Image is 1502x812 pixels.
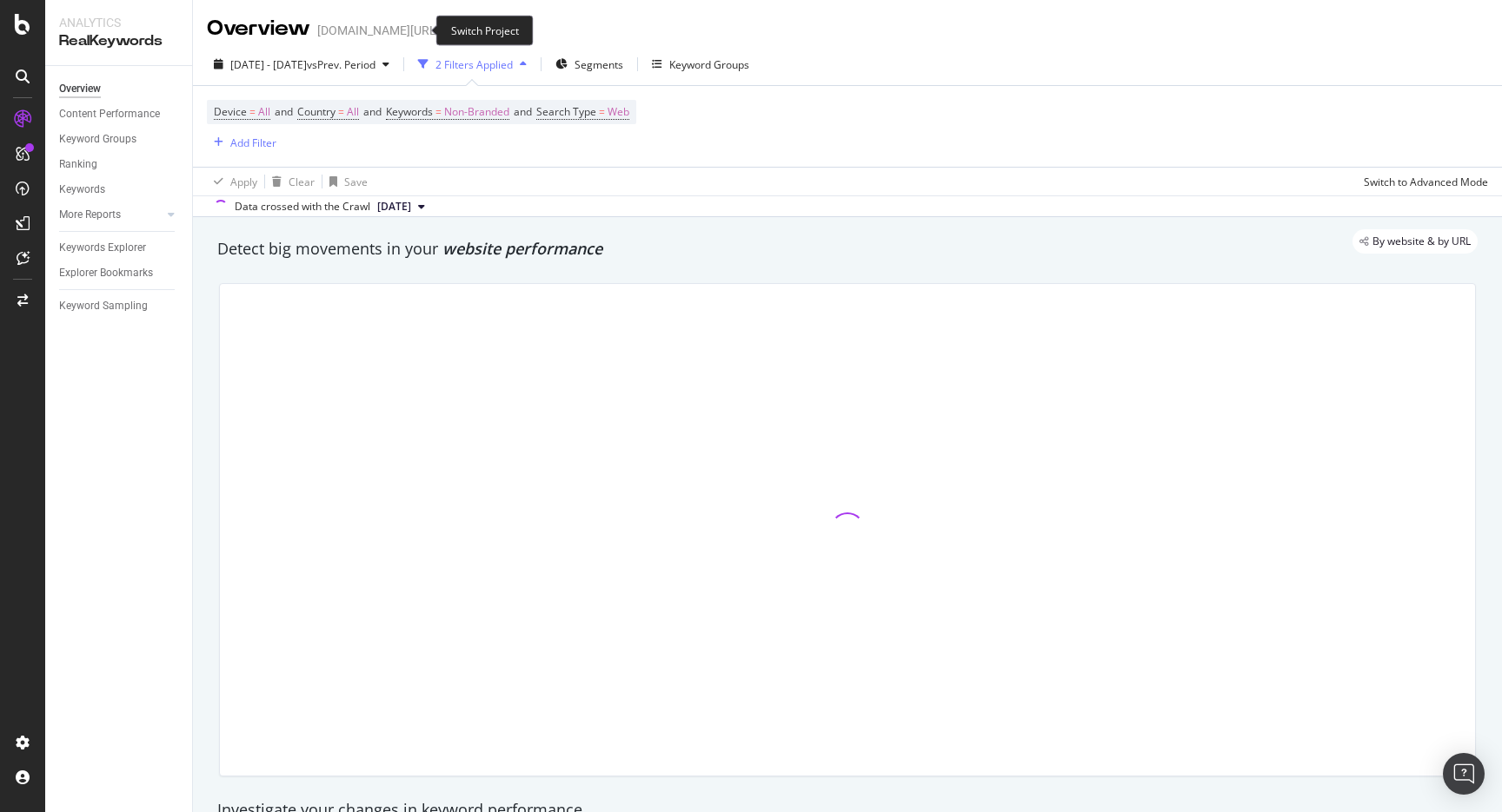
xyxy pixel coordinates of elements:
div: Keywords [59,181,105,199]
div: Open Intercom Messenger [1443,753,1485,795]
span: By website & by URL [1372,236,1471,247]
a: More Reports [59,206,163,224]
button: Add Filter [207,132,276,153]
div: Keyword Sampling [59,297,148,315]
span: and [363,104,382,119]
div: Add Filter [230,135,276,150]
div: Switch to Advanced Mode [1364,175,1488,189]
span: Segments [575,57,623,72]
a: Keywords Explorer [59,239,180,257]
button: 2 Filters Applied [411,50,534,78]
span: = [249,104,256,119]
span: All [258,100,270,124]
div: Keyword Groups [669,57,749,72]
div: [DOMAIN_NAME][URL] [317,22,440,39]
button: Save [322,168,368,195]
button: Apply [207,168,257,195]
span: and [514,104,532,119]
button: [DATE] - [DATE]vsPrev. Period [207,50,396,78]
a: Overview [59,80,180,98]
div: Keyword Groups [59,130,136,149]
span: = [338,104,344,119]
span: Country [297,104,336,119]
button: Keyword Groups [645,50,756,78]
div: Overview [207,14,310,43]
div: Clear [289,175,315,189]
span: = [599,104,605,119]
span: [DATE] - [DATE] [230,57,307,72]
a: Ranking [59,155,180,174]
a: Keywords [59,181,180,199]
div: Ranking [59,155,97,174]
span: Web [608,100,629,124]
span: vs Prev. Period [307,57,375,72]
a: Keyword Sampling [59,297,180,315]
div: Overview [59,80,101,98]
span: 2025 Aug. 9th [377,199,411,215]
a: Explorer Bookmarks [59,264,180,282]
div: Keywords Explorer [59,239,146,257]
button: Segments [548,50,630,78]
div: Content Performance [59,105,160,123]
a: Keyword Groups [59,130,180,149]
span: Keywords [386,104,433,119]
div: More Reports [59,206,121,224]
div: Switch Project [436,16,534,46]
div: legacy label [1352,229,1478,254]
div: Analytics [59,14,178,31]
button: Clear [265,168,315,195]
div: 2 Filters Applied [435,57,513,72]
span: = [435,104,442,119]
div: Data crossed with the Crawl [235,199,370,215]
span: Search Type [536,104,596,119]
span: and [275,104,293,119]
div: Save [344,175,368,189]
a: Content Performance [59,105,180,123]
div: Apply [230,175,257,189]
button: Switch to Advanced Mode [1357,168,1488,195]
button: [DATE] [370,196,432,217]
span: All [347,100,359,124]
span: Non-Branded [444,100,509,124]
span: Device [214,104,247,119]
div: RealKeywords [59,31,178,51]
div: Explorer Bookmarks [59,264,153,282]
